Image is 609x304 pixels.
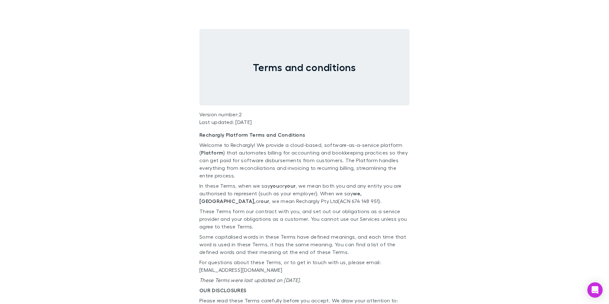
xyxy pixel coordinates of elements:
[284,183,296,189] strong: your
[199,258,410,274] p: For questions about these Terms, or to get in touch with us, please email: [EMAIL_ADDRESS][DOMAIN...
[199,287,247,293] strong: OUR DISCLOSURES
[199,233,410,256] p: Some capitalised words in these Terms have defined meanings, and each time that word is used in t...
[261,198,269,204] strong: our
[270,183,279,189] strong: you
[199,118,410,126] p: Last updated: [DATE]
[199,207,410,230] p: These Terms form our contract with you, and set out our obligations as a service provider and you...
[199,277,301,283] em: These Terms were last updated on [DATE].
[199,61,410,73] h1: Terms and conditions
[201,149,223,156] strong: Platform
[199,111,410,118] p: Version number: 2
[199,141,410,179] p: Welcome to Rechargly! We provide a cloud-based, software-as-a-service platform ( ) that automates...
[587,282,603,298] div: Open Intercom Messenger
[199,132,305,138] strong: Rechargly Platform Terms and Conditions
[199,182,410,205] p: In these Terms, when we say or , we mean both you and any entity you are authorised to represent ...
